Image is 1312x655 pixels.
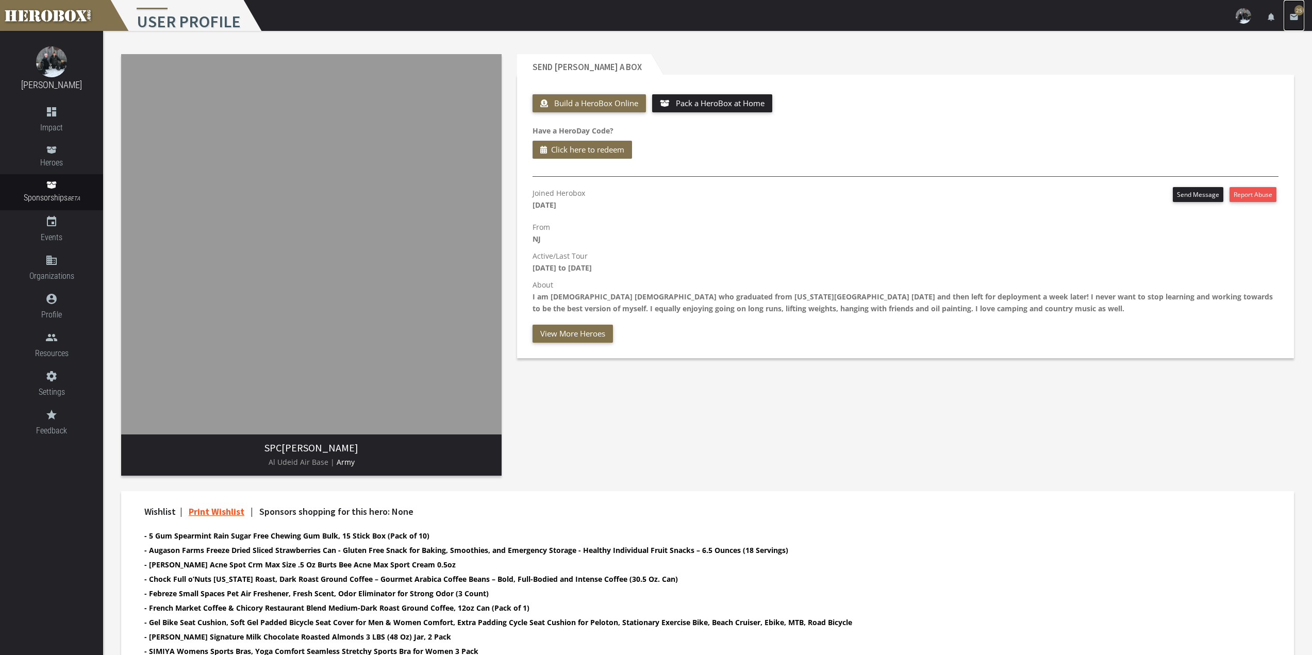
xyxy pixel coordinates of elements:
b: - Chock Full o’Nuts [US_STATE] Roast, Dark Roast Ground Coffee – Gourmet Arabica Coffee Beans – B... [144,574,678,584]
p: About [533,279,1278,314]
b: NJ [533,234,541,244]
p: From [533,221,1278,245]
span: Sponsors shopping for this hero: None [259,506,413,517]
b: - French Market Coffee & Chicory Restaurant Blend Medium-Dark Roast Ground Coffee, 12oz Can (Pack... [144,603,529,613]
b: - Febreze Small Spaces Pet Air Freshener, Fresh Scent, Odor Eliminator for Strong Odor (3 Count) [144,589,489,598]
span: Al Udeid Air Base | [269,457,335,467]
section: Send Dori a Box [517,54,1294,358]
span: Pack a HeroBox at Home [676,98,765,108]
b: - [PERSON_NAME] Acne Spot Crm Max Size .5 Oz Burts Bee Acne Max Sport Cream 0.5oz [144,560,456,569]
button: Build a HeroBox Online [533,94,646,112]
b: - Gel Bike Seat Cushion, Soft Gel Padded Bicycle Seat Cover for Men & Women Comfort, Extra Paddin... [144,617,852,627]
img: image [121,54,502,434]
a: Print Wishlist [189,506,244,517]
li: French Market Coffee & Chicory Restaurant Blend Medium-Dark Roast Ground Coffee, 12oz Can (Pack o... [144,602,1253,614]
button: Pack a HeroBox at Home [652,94,772,112]
li: Chock Full o’Nuts New York Roast, Dark Roast Ground Coffee – Gourmet Arabica Coffee Beans – Bold,... [144,573,1253,585]
li: Gel Bike Seat Cushion, Soft Gel Padded Bicycle Seat Cover for Men & Women Comfort, Extra Padding ... [144,616,1253,628]
img: image [36,46,67,77]
span: | [251,506,253,517]
b: - [PERSON_NAME] Signature Milk Chocolate Roasted Almonds 3 LBS (48 Oz) Jar, 2 Pack [144,632,451,642]
li: Kirkland Signature Milk Chocolate Roasted Almonds 3 LBS (48 Oz) Jar, 2 Pack [144,631,1253,643]
span: | [180,506,182,517]
span: 25 [1294,5,1304,15]
h3: [PERSON_NAME] [129,442,493,454]
li: Burts Acne Spot Crm Max Size .5 Oz Burts Bee Acne Max Sport Cream 0.5oz [144,559,1253,570]
span: SPC [264,441,281,454]
p: Active/Last Tour [533,250,1278,274]
i: notifications [1267,12,1276,22]
small: BETA [68,195,80,202]
button: Send Message [1173,187,1223,202]
b: I am [DEMOGRAPHIC_DATA] [DEMOGRAPHIC_DATA] who graduated from [US_STATE][GEOGRAPHIC_DATA] [DATE] ... [533,292,1273,313]
button: View More Heroes [533,325,613,343]
h2: Send [PERSON_NAME] a Box [517,54,651,75]
li: Augason Farms Freeze Dried Sliced Strawberries Can - Gluten Free Snack for Baking, Smoothies, and... [144,544,1253,556]
h4: Wishlist [144,507,1253,517]
b: [DATE] to [DATE] [533,263,592,273]
p: Joined Herobox [533,187,585,211]
img: user-image [1236,8,1251,24]
button: Report Abuse [1230,187,1276,202]
li: 5 Gum Spearmint Rain Sugar Free Chewing Gum Bulk, 15 Stick Box (Pack of 10) [144,530,1253,542]
b: [DATE] [533,200,556,210]
span: Army [337,457,355,467]
b: - Augason Farms Freeze Dried Sliced Strawberries Can - Gluten Free Snack for Baking, Smoothies, a... [144,545,788,555]
b: Have a HeroDay Code? [533,126,613,136]
button: Click here to redeem [533,141,632,159]
a: [PERSON_NAME] [21,79,82,90]
span: Build a HeroBox Online [554,98,638,108]
b: - 5 Gum Spearmint Rain Sugar Free Chewing Gum Bulk, 15 Stick Box (Pack of 10) [144,531,429,541]
li: Febreze Small Spaces Pet Air Freshener, Fresh Scent, Odor Eliminator for Strong Odor (3 Count) [144,587,1253,599]
i: email [1289,12,1299,22]
span: Click here to redeem [551,143,624,156]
